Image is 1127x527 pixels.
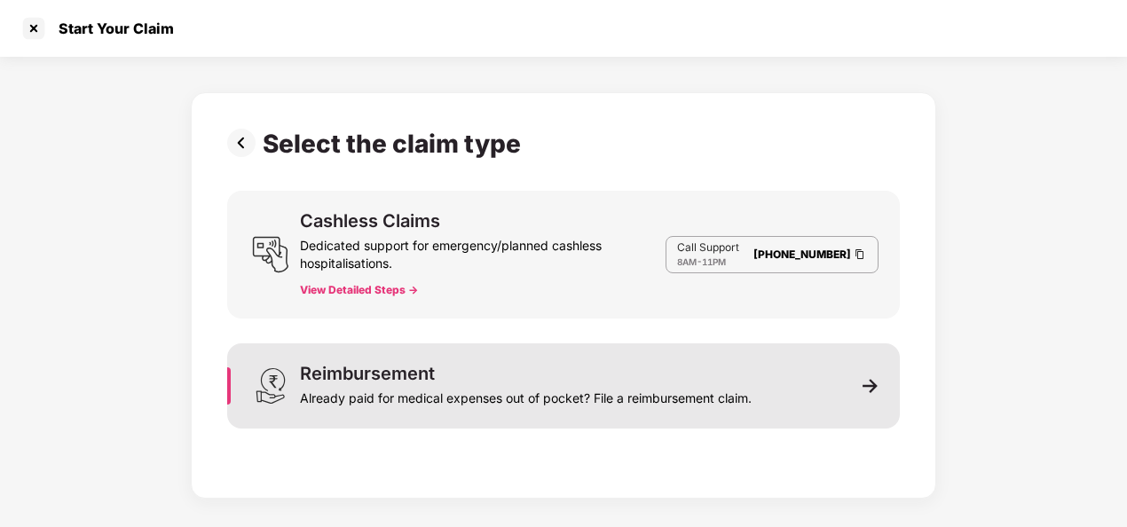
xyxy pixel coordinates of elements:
[753,248,851,261] a: [PHONE_NUMBER]
[227,129,263,157] img: svg+xml;base64,PHN2ZyBpZD0iUHJldi0zMngzMiIgeG1sbnM9Imh0dHA6Ly93d3cudzMub3JnLzIwMDAvc3ZnIiB3aWR0aD...
[677,240,739,255] p: Call Support
[300,212,440,230] div: Cashless Claims
[677,255,739,269] div: -
[702,256,726,267] span: 11PM
[863,378,879,394] img: svg+xml;base64,PHN2ZyB3aWR0aD0iMTEiIGhlaWdodD0iMTEiIHZpZXdCb3g9IjAgMCAxMSAxMSIgZmlsbD0ibm9uZSIgeG...
[300,230,666,272] div: Dedicated support for emergency/planned cashless hospitalisations.
[252,236,289,273] img: svg+xml;base64,PHN2ZyB3aWR0aD0iMjQiIGhlaWdodD0iMjUiIHZpZXdCb3g9IjAgMCAyNCAyNSIgZmlsbD0ibm9uZSIgeG...
[252,367,289,405] img: svg+xml;base64,PHN2ZyB3aWR0aD0iMjQiIGhlaWdodD0iMzEiIHZpZXdCb3g9IjAgMCAyNCAzMSIgZmlsbD0ibm9uZSIgeG...
[853,247,867,262] img: Clipboard Icon
[300,365,435,382] div: Reimbursement
[48,20,174,37] div: Start Your Claim
[300,382,752,407] div: Already paid for medical expenses out of pocket? File a reimbursement claim.
[263,129,528,159] div: Select the claim type
[300,283,418,297] button: View Detailed Steps ->
[677,256,697,267] span: 8AM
